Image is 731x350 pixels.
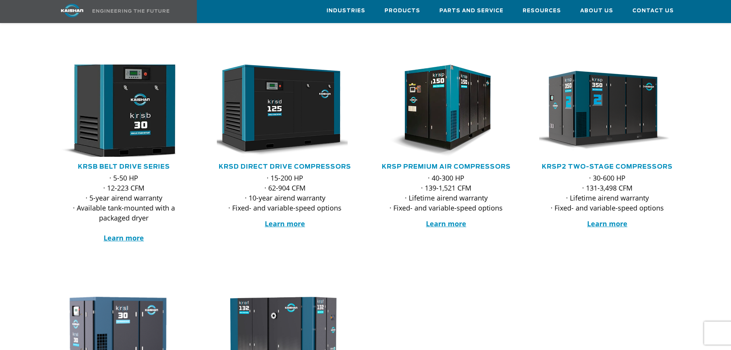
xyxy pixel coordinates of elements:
a: Parts and Service [439,0,503,21]
p: · 40-300 HP · 139-1,521 CFM · Lifetime airend warranty · Fixed- and variable-speed options [378,173,515,213]
img: krsd125 [211,65,348,157]
p: · 15-200 HP · 62-904 CFM · 10-year airend warranty · Fixed- and variable-speed options [217,173,353,213]
img: krsp150 [372,65,509,157]
span: Products [384,7,420,15]
a: Learn more [265,219,305,228]
a: Contact Us [632,0,674,21]
a: Products [384,0,420,21]
img: krsb30 [43,60,193,161]
img: Engineering the future [92,9,169,13]
div: krsb30 [56,65,192,157]
p: · 30-600 HP · 131-3,498 CFM · Lifetime airend warranty · Fixed- and variable-speed options [539,173,676,213]
div: krsp150 [378,65,515,157]
div: krsp350 [539,65,676,157]
span: Resources [523,7,561,15]
a: KRSB Belt Drive Series [78,164,170,170]
a: KRSD Direct Drive Compressors [219,164,351,170]
a: Learn more [587,219,627,228]
a: Learn more [104,233,144,242]
a: Industries [327,0,365,21]
span: Industries [327,7,365,15]
span: Contact Us [632,7,674,15]
img: krsp350 [533,65,670,157]
a: Resources [523,0,561,21]
span: About Us [580,7,613,15]
div: krsd125 [217,65,353,157]
a: Learn more [426,219,466,228]
img: kaishan logo [43,4,101,17]
a: About Us [580,0,613,21]
span: Parts and Service [439,7,503,15]
a: KRSP Premium Air Compressors [382,164,511,170]
p: · 5-50 HP · 12-223 CFM · 5-year airend warranty · Available tank-mounted with a packaged dryer [56,173,192,243]
a: KRSP2 Two-Stage Compressors [542,164,673,170]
